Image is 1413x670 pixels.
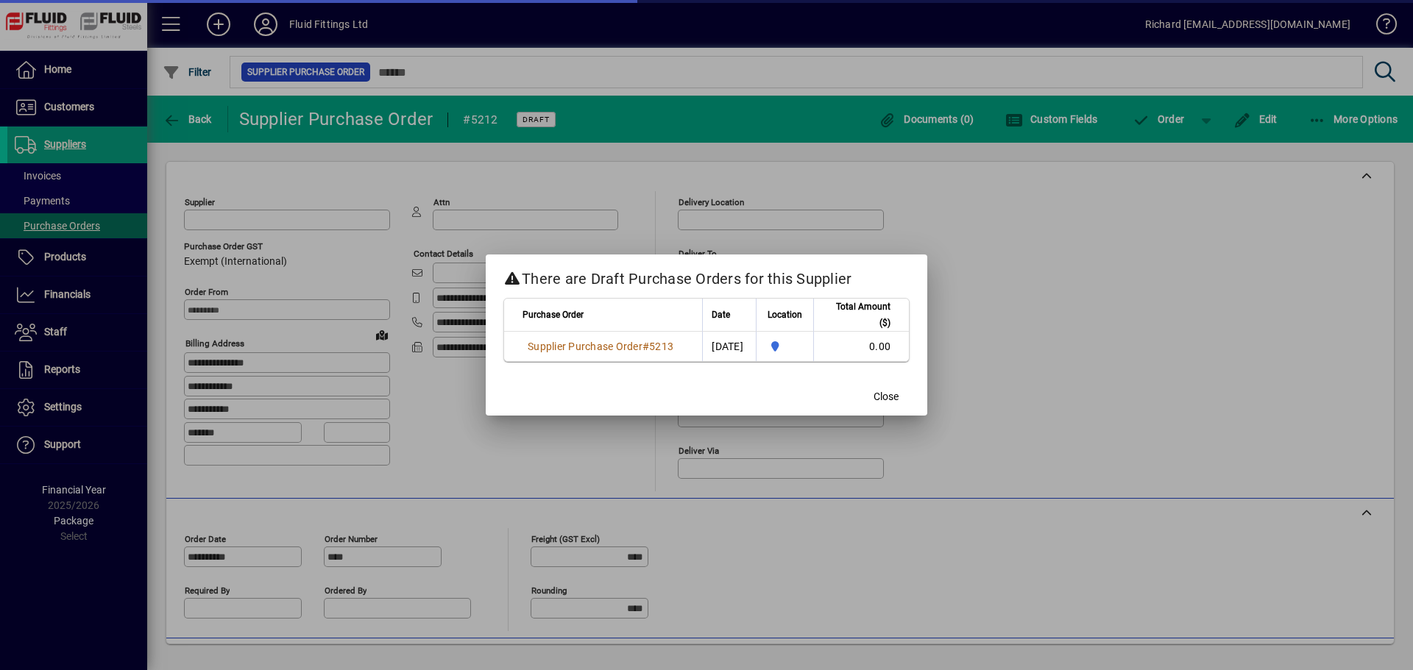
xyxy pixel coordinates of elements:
[642,341,649,352] span: #
[702,332,756,361] td: [DATE]
[649,341,673,352] span: 5213
[712,307,730,323] span: Date
[523,338,679,354] a: Supplier Purchase Order#5213
[765,338,804,354] span: AUCKLAND
[863,383,910,410] button: Close
[528,341,642,352] span: Supplier Purchase Order
[823,299,890,331] span: Total Amount ($)
[813,332,909,361] td: 0.00
[486,254,927,297] h2: There are Draft Purchase Orders for this Supplier
[874,389,899,405] span: Close
[768,307,802,323] span: Location
[523,307,584,323] span: Purchase Order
